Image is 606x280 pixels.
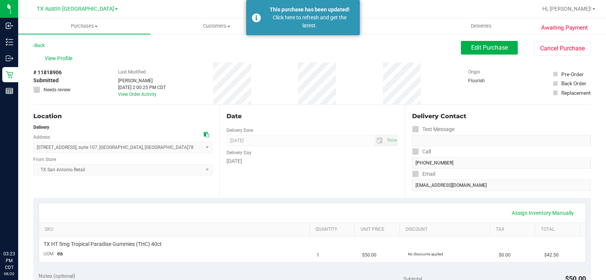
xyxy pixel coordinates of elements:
[415,18,547,34] a: Deliveries
[45,55,75,63] span: View Profile
[499,252,511,259] span: $0.00
[362,252,376,259] span: $50.00
[534,41,591,56] button: Cancel Purchase
[44,86,70,93] span: Needs review
[33,77,59,84] span: Submitted
[226,157,398,165] div: [DATE]
[44,251,53,257] span: UOM
[412,169,435,180] label: Email
[33,43,45,48] a: Back
[3,271,15,277] p: 08/20
[507,206,579,219] a: Assign Inventory Manually
[542,6,592,12] span: Hi, [PERSON_NAME]!
[561,89,590,97] div: Replacement
[6,38,13,46] inline-svg: Inventory
[204,131,209,139] div: Copy address to clipboard
[37,6,114,12] span: TX Austin [GEOGRAPHIC_DATA]
[8,219,30,242] iframe: Resource center
[226,112,398,121] div: Date
[471,44,508,51] span: Edit Purchase
[18,18,150,34] a: Purchases
[315,227,351,233] a: Quantity
[561,70,584,78] div: Pre-Order
[150,18,283,34] a: Customers
[57,250,63,257] span: ea
[461,41,518,55] button: Edit Purchase
[412,124,454,135] label: Text Message
[561,80,586,87] div: Back Order
[6,22,13,30] inline-svg: Inbound
[118,84,166,91] div: [DATE] 2:00:25 PM CDT
[468,77,506,84] div: Flourish
[118,69,146,75] label: Last Modified
[496,227,532,233] a: Tax
[408,252,443,256] span: No discounts applied
[265,6,354,14] div: This purchase has been updated!
[544,252,559,259] span: $42.50
[226,149,251,156] label: Delivery Day
[39,273,75,279] span: Notes (optional)
[3,250,15,271] p: 03:23 PM CDT
[6,55,13,62] inline-svg: Outbound
[541,227,577,233] a: Total
[33,125,49,130] strong: Delivery
[406,227,487,233] a: Discount
[118,92,156,97] a: View Order Activity
[412,157,591,169] input: Format: (999) 999-9999
[33,134,50,141] label: Address
[6,87,13,95] inline-svg: Reports
[33,112,212,121] div: Location
[33,69,62,77] span: # 11818906
[33,156,56,163] label: From Store
[45,227,306,233] a: SKU
[468,69,480,75] label: Origin
[226,127,253,134] label: Delivery Date
[44,241,162,248] span: TX HT 5mg Tropical Paradise Gummies (THC) 40ct
[541,23,588,32] span: Awaiting Payment
[317,252,319,259] span: 1
[151,23,282,30] span: Customers
[265,14,354,30] div: Click here to refresh and get the latest.
[461,23,502,30] span: Deliveries
[412,146,431,157] label: Call
[6,71,13,78] inline-svg: Retail
[118,77,166,84] div: [PERSON_NAME]
[412,135,591,146] input: Format: (999) 999-9999
[361,227,397,233] a: Unit Price
[412,112,591,121] div: Delivery Contact
[18,23,150,30] span: Purchases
